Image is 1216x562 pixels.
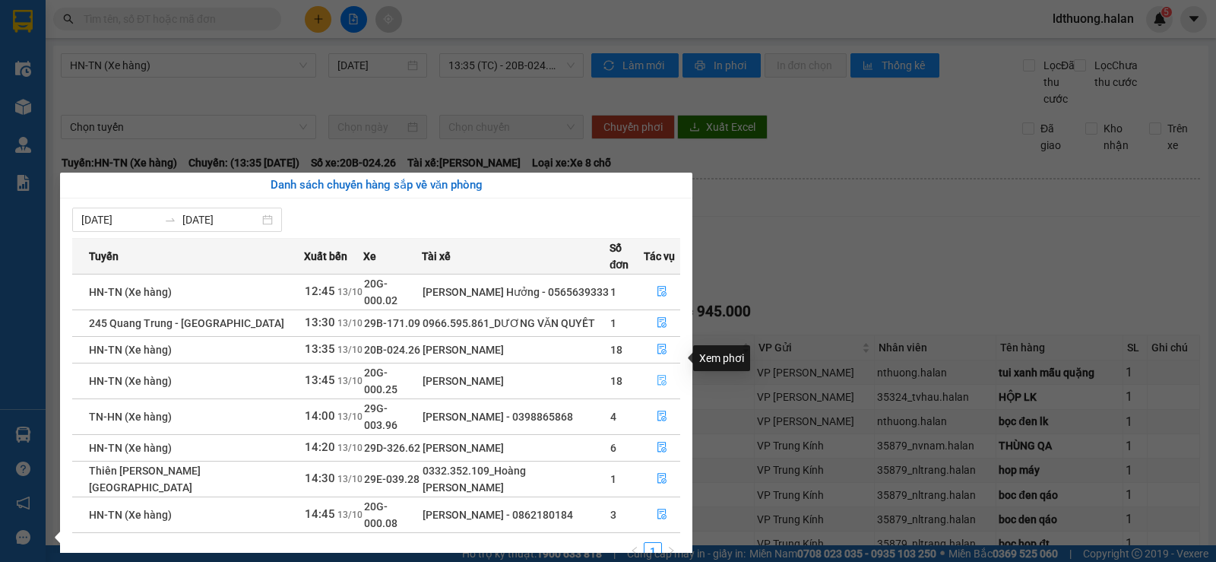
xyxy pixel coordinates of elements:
span: file-done [657,286,667,298]
li: Next Page [662,542,680,560]
span: swap-right [164,214,176,226]
button: file-done [644,467,679,491]
div: Xem phơi [693,345,750,371]
span: file-done [657,375,667,387]
span: file-done [657,317,667,329]
span: 14:00 [305,409,335,423]
button: file-done [644,280,679,304]
span: 13/10 [337,376,363,386]
span: Thiên [PERSON_NAME][GEOGRAPHIC_DATA] [89,465,201,494]
span: Số đơn [610,240,643,273]
span: 1 [610,286,616,298]
div: [PERSON_NAME] [423,341,609,358]
span: file-done [657,344,667,356]
span: file-done [657,411,667,423]
div: 0966.595.861_DƯƠNG VĂN QUYẾT [423,315,609,332]
button: file-done [644,369,679,393]
span: 29E-039.28 [364,473,420,485]
span: Tác vụ [644,248,675,265]
span: 13/10 [337,318,363,329]
span: 13/10 [337,287,363,297]
span: 20B-024.26 [364,344,420,356]
span: file-done [657,473,667,485]
span: 1 [610,317,616,329]
div: 0332.352.109_Hoàng [PERSON_NAME] [423,462,609,496]
li: Previous Page [625,542,644,560]
button: left [625,542,644,560]
span: 13/10 [337,345,363,355]
span: 18 [610,344,622,356]
span: 14:45 [305,507,335,521]
div: [PERSON_NAME] [423,440,609,456]
span: Tài xế [422,248,451,265]
span: Xe [363,248,376,265]
button: file-done [644,436,679,460]
button: file-done [644,405,679,429]
li: 1 [644,542,662,560]
div: Danh sách chuyến hàng sắp về văn phòng [72,176,680,195]
button: file-done [644,503,679,527]
span: 13:30 [305,316,335,329]
span: 4 [610,411,616,423]
span: 12:45 [305,284,335,298]
button: file-done [644,311,679,335]
span: 18 [610,375,622,387]
span: 3 [610,509,616,521]
span: 29D-326.62 [364,442,420,454]
span: 245 Quang Trung - [GEOGRAPHIC_DATA] [89,317,284,329]
span: 1 [610,473,616,485]
span: 14:30 [305,472,335,485]
span: HN-TN (Xe hàng) [89,375,172,387]
div: [PERSON_NAME] - 0862180184 [423,506,609,523]
span: Tuyến [89,248,119,265]
span: 20G-000.08 [364,500,397,529]
span: 13/10 [337,474,363,484]
span: 29B-171.09 [364,317,420,329]
span: HN-TN (Xe hàng) [89,509,172,521]
span: Xuất bến [304,248,347,265]
span: 20G-000.02 [364,278,397,306]
input: Từ ngày [81,211,158,228]
span: HN-TN (Xe hàng) [89,286,172,298]
span: file-done [657,509,667,521]
span: 13/10 [337,443,363,453]
div: [PERSON_NAME] - 0398865868 [423,408,609,425]
span: 13:35 [305,342,335,356]
span: 29G-003.96 [364,402,397,431]
span: 6 [610,442,616,454]
span: 14:20 [305,440,335,454]
span: 20G-000.25 [364,367,397,395]
button: right [662,542,680,560]
span: file-done [657,442,667,454]
span: to [164,214,176,226]
a: 1 [644,543,661,560]
input: Đến ngày [182,211,259,228]
span: HN-TN (Xe hàng) [89,442,172,454]
div: [PERSON_NAME] [423,373,609,389]
span: 13:45 [305,373,335,387]
span: right [667,546,676,555]
div: [PERSON_NAME] Hưởng - 0565639333 [423,284,609,300]
button: file-done [644,338,679,362]
span: HN-TN (Xe hàng) [89,344,172,356]
span: TN-HN (Xe hàng) [89,411,172,423]
span: left [630,546,639,555]
span: 13/10 [337,510,363,520]
span: 13/10 [337,411,363,422]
